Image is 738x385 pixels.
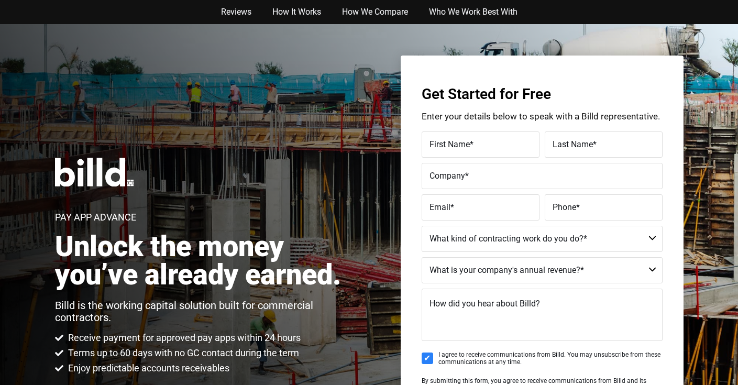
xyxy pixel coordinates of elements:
span: How did you hear about Billd? [429,299,540,309]
p: Billd is the working capital solution built for commercial contractors. [55,300,352,324]
span: First Name [429,139,470,149]
span: Receive payment for approved pay apps within 24 hours [65,332,301,344]
input: I agree to receive communications from Billd. You may unsubscribe from these communications at an... [422,353,433,364]
span: Enjoy predictable accounts receivables [65,362,229,375]
h1: Pay App Advance [55,213,136,222]
span: Phone [553,202,576,212]
span: Email [429,202,450,212]
span: Last Name [553,139,593,149]
h3: Get Started for Free [422,87,663,102]
span: Terms up to 60 days with no GC contact during the term [65,347,299,359]
span: Company [429,171,465,181]
h2: Unlock the money you’ve already earned. [55,233,352,289]
p: Enter your details below to speak with a Billd representative. [422,112,663,121]
span: I agree to receive communications from Billd. You may unsubscribe from these communications at an... [438,351,663,366]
